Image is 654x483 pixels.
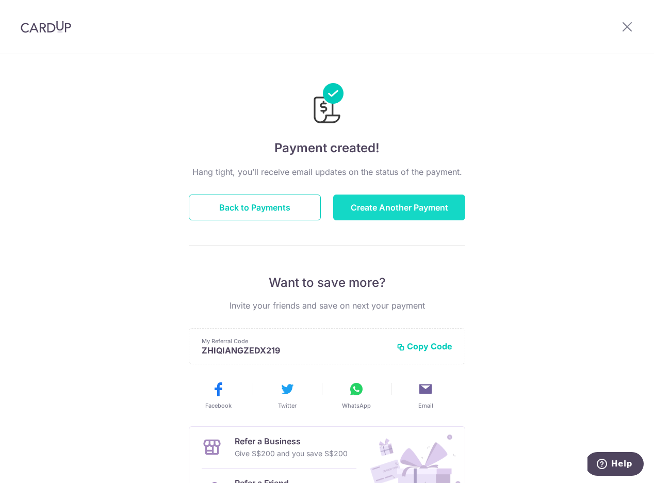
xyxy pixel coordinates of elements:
[235,447,348,460] p: Give S$200 and you save S$200
[189,139,465,157] h4: Payment created!
[189,166,465,178] p: Hang tight, you’ll receive email updates on the status of the payment.
[395,381,456,410] button: Email
[188,381,249,410] button: Facebook
[342,401,371,410] span: WhatsApp
[202,337,388,345] p: My Referral Code
[189,299,465,312] p: Invite your friends and save on next your payment
[397,341,452,351] button: Copy Code
[278,401,297,410] span: Twitter
[189,195,321,220] button: Back to Payments
[189,275,465,291] p: Want to save more?
[235,435,348,447] p: Refer a Business
[202,345,388,356] p: ZHIQIANGZEDX219
[205,401,232,410] span: Facebook
[418,401,433,410] span: Email
[21,21,71,33] img: CardUp
[333,195,465,220] button: Create Another Payment
[257,381,318,410] button: Twitter
[310,83,344,126] img: Payments
[587,452,644,478] iframe: Opens a widget where you can find more information
[326,381,387,410] button: WhatsApp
